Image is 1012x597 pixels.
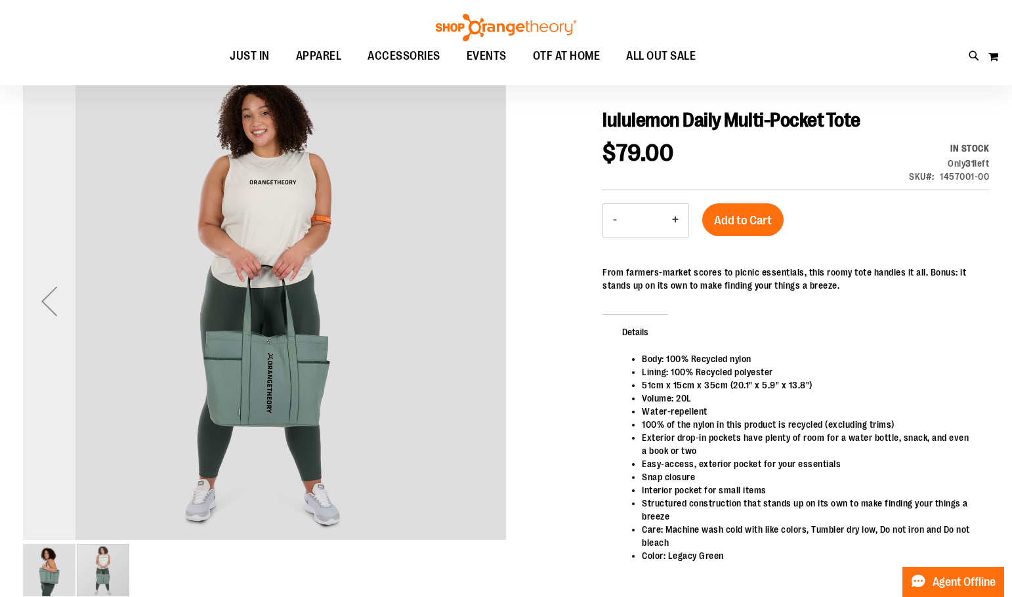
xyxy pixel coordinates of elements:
[642,431,976,457] li: Exterior drop-in pockets have plenty of room for a water bottle, snack, and even a book or two
[642,418,976,431] li: 100% of the nylon in this product is recycled (excluding trims)
[642,484,976,497] li: Interior pocket for small items
[296,41,342,71] span: APPAREL
[642,405,976,418] li: Water-repellent
[642,470,976,484] li: Snap closure
[533,41,601,71] span: OTF AT HOME
[642,379,976,392] li: 51cm x 15cm x 35cm (20.1" x 5.9" x 13.8")
[909,142,989,155] div: Availability
[434,14,578,41] img: Shop Orangetheory
[602,109,860,131] span: lululemon Daily Multi-Pocket Tote
[642,352,976,365] li: Body: 100% Recycled nylon
[603,204,627,237] button: Decrease product quantity
[902,567,1004,597] button: Agent Offline
[662,204,688,237] button: Increase product quantity
[602,266,989,292] div: From farmers-market scores to picnic essentials, this roomy tote handles it all. Bonus: it stands...
[965,158,975,169] strong: 31
[714,213,772,228] span: Add to Cart
[642,392,976,405] li: Volume: 20L
[642,549,976,562] li: Color: Legacy Green
[642,457,976,470] li: Easy-access, exterior pocket for your essentials
[467,41,507,71] span: EVENTS
[602,314,668,348] span: Details
[909,171,935,182] strong: SKU
[642,523,976,549] li: Care: Machine wash cold with like colors, Tumbler dry low, Do not iron and Do not bleach
[909,157,989,170] div: Only 31 left
[642,497,976,523] li: Structured construction that stands up on its own to make finding your things a breeze
[230,41,270,71] span: JUST IN
[602,140,673,167] span: $79.00
[627,205,662,236] input: Product quantity
[23,60,75,543] div: Previous
[368,41,440,71] span: ACCESSORIES
[642,365,976,379] li: Lining: 100% Recycled polyester
[23,544,75,596] img: OTF lululemon Daily Multi-Pocket Tote Crinkle Green
[23,57,506,540] img: OTF lululemon Daily Multi-Pocket Tote Crinkle Green
[23,60,506,543] div: OTF lululemon Daily Multi-Pocket Tote Crinkle Green
[933,576,996,588] span: Agent Offline
[626,41,696,71] span: ALL OUT SALE
[940,170,989,183] div: 1457001-00
[702,203,784,236] button: Add to Cart
[950,143,989,154] span: In stock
